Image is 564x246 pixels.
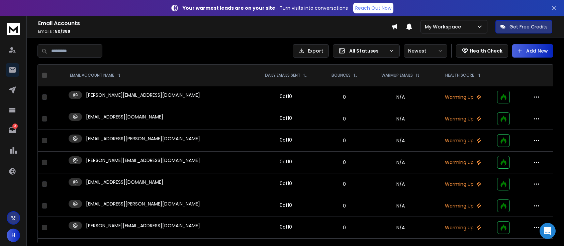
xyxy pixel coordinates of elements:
[7,229,20,242] button: H
[38,19,391,27] h1: Email Accounts
[369,152,433,173] td: N/A
[324,224,364,231] p: 0
[324,181,364,187] p: 0
[381,73,413,78] p: WARMUP EMAILS
[324,137,364,144] p: 0
[265,73,300,78] p: DAILY EMAILS SENT
[183,5,348,11] p: – Turn visits into conversations
[86,92,200,98] p: [PERSON_NAME][EMAIL_ADDRESS][DOMAIN_NAME]
[12,124,18,129] p: 2
[437,159,489,166] p: Warming Up
[404,44,447,58] button: Newest
[369,217,433,239] td: N/A
[324,115,364,122] p: 0
[38,29,391,34] p: Emails :
[437,224,489,231] p: Warming Up
[369,108,433,130] td: N/A
[509,23,548,30] p: Get Free Credits
[369,173,433,195] td: N/A
[280,224,292,230] div: 0 of 10
[425,23,464,30] p: My Workspace
[369,130,433,152] td: N/A
[183,5,275,11] strong: Your warmest leads are on your site
[86,113,163,120] p: [EMAIL_ADDRESS][DOMAIN_NAME]
[470,48,502,54] p: Health Check
[86,157,200,164] p: [PERSON_NAME][EMAIL_ADDRESS][DOMAIN_NAME]
[280,158,292,165] div: 0 of 10
[512,44,553,58] button: Add New
[280,93,292,100] div: 0 of 10
[495,20,552,33] button: Get Free Credits
[437,181,489,187] p: Warming Up
[7,23,20,35] img: logo
[280,180,292,187] div: 0 of 10
[86,179,163,185] p: [EMAIL_ADDRESS][DOMAIN_NAME]
[280,202,292,209] div: 0 of 10
[369,86,433,108] td: N/A
[353,3,393,13] a: Reach Out Now
[280,115,292,121] div: 0 of 10
[70,73,121,78] div: EMAIL ACCOUNT NAME
[324,94,364,100] p: 0
[437,137,489,144] p: Warming Up
[332,73,351,78] p: BOUNCES
[456,44,508,58] button: Health Check
[6,124,19,137] a: 2
[86,200,200,207] p: [EMAIL_ADDRESS][PERSON_NAME][DOMAIN_NAME]
[437,94,489,100] p: Warming Up
[280,137,292,143] div: 0 of 10
[55,28,70,34] span: 50 / 389
[355,5,391,11] p: Reach Out Now
[437,115,489,122] p: Warming Up
[324,159,364,166] p: 0
[369,195,433,217] td: N/A
[86,222,200,229] p: [PERSON_NAME][EMAIL_ADDRESS][DOMAIN_NAME]
[293,44,329,58] button: Export
[324,202,364,209] p: 0
[349,48,386,54] p: All Statuses
[86,135,200,142] p: [EMAIL_ADDRESS][PERSON_NAME][DOMAIN_NAME]
[437,202,489,209] p: Warming Up
[445,73,474,78] p: HEALTH SCORE
[540,223,556,239] div: Open Intercom Messenger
